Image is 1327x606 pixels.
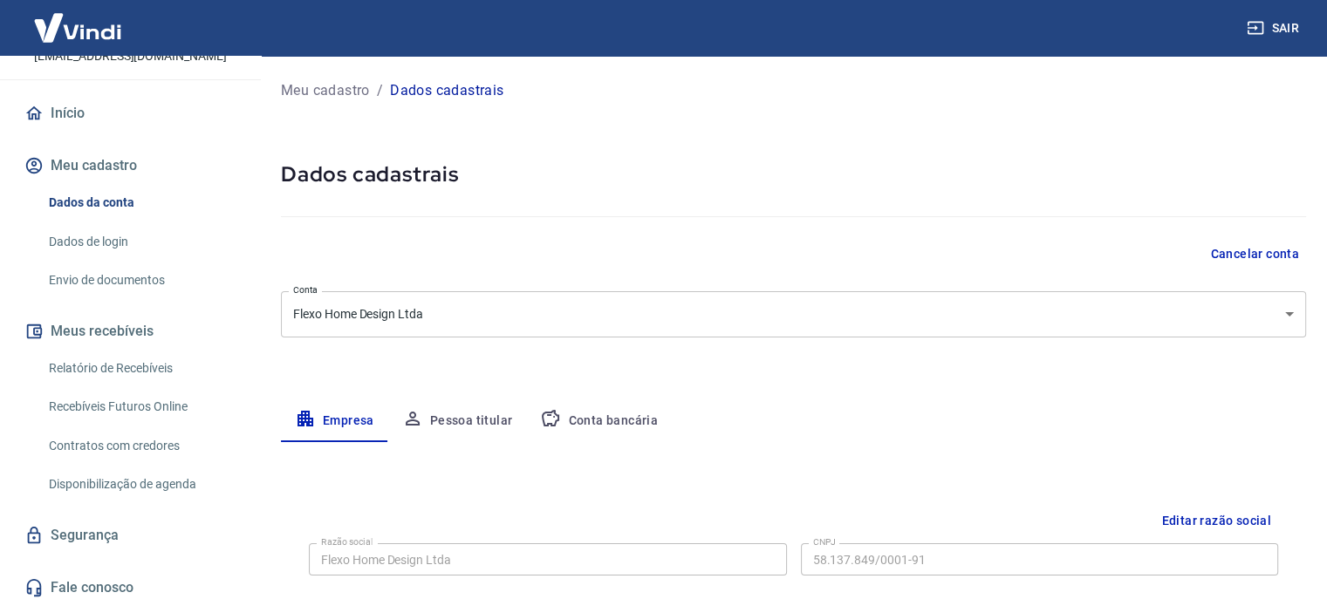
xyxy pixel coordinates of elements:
a: Dados da conta [42,185,240,221]
a: Envio de documentos [42,262,240,298]
button: Meus recebíveis [21,312,240,351]
p: Dados cadastrais [390,80,503,101]
button: Conta bancária [526,400,672,442]
a: Contratos com credores [42,428,240,464]
label: Razão social [321,535,373,548]
label: CNPJ [813,535,836,548]
a: Disponibilização de agenda [42,466,240,502]
button: Cancelar conta [1203,238,1306,270]
a: Início [21,94,240,133]
button: Editar razão social [1154,505,1278,537]
a: Meu cadastro [281,80,370,101]
button: Sair [1243,12,1306,44]
p: / [377,80,383,101]
h5: Dados cadastrais [281,160,1306,188]
a: Dados de login [42,224,240,260]
a: Relatório de Recebíveis [42,351,240,386]
label: Conta [293,283,318,296]
p: [EMAIL_ADDRESS][DOMAIN_NAME] [34,47,227,65]
button: Meu cadastro [21,146,240,185]
a: Segurança [21,516,240,555]
a: Recebíveis Futuros Online [42,389,240,425]
button: Pessoa titular [388,400,527,442]
div: Flexo Home Design Ltda [281,291,1306,337]
button: Empresa [281,400,388,442]
img: Vindi [21,1,134,54]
